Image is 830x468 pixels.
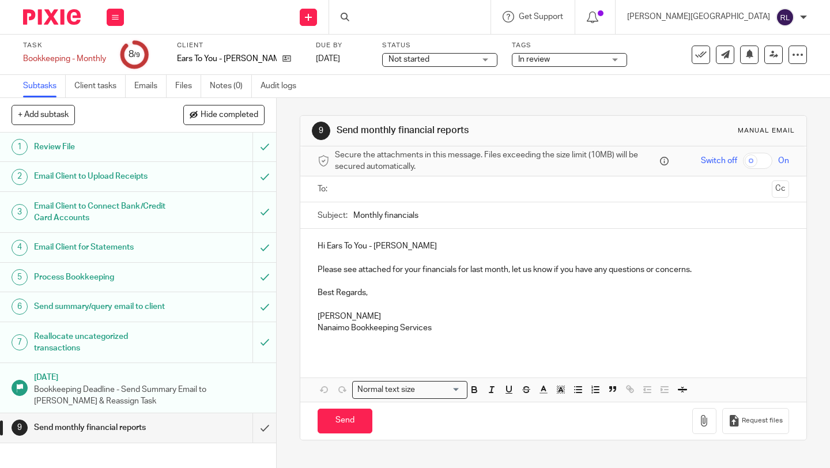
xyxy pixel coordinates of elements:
div: 6 [12,299,28,315]
p: Hi Ears To You - [PERSON_NAME] [318,240,789,252]
div: 9 [312,122,330,140]
a: Emails [134,75,167,97]
div: 7 [12,334,28,350]
span: On [778,155,789,167]
label: Status [382,41,497,50]
a: Files [175,75,201,97]
small: /9 [134,52,140,58]
div: 1 [12,139,28,155]
button: Hide completed [183,105,265,124]
h1: Send monthly financial reports [337,124,578,137]
div: Manual email [738,126,795,135]
div: 9 [12,420,28,436]
label: Client [177,41,301,50]
h1: Email Client for Statements [34,239,172,256]
span: Hide completed [201,111,258,120]
p: Bookkeeping Deadline - Send Summary Email to [PERSON_NAME] & Reassign Task [34,384,265,407]
input: Search for option [419,384,461,396]
label: To: [318,183,330,195]
label: Due by [316,41,368,50]
h1: Send monthly financial reports [34,419,172,436]
p: Please see attached for your financials for last month, let us know if you have any questions or ... [318,264,789,275]
p: Nanaimo Bookkeeping Services [318,322,789,334]
div: 2 [12,169,28,185]
span: In review [518,55,550,63]
h1: Process Bookkeeping [34,269,172,286]
span: Get Support [519,13,563,21]
h1: Email Client to Connect Bank/Credit Card Accounts [34,198,172,227]
span: Request files [742,416,783,425]
span: Not started [388,55,429,63]
input: Send [318,409,372,433]
button: Cc [772,180,789,198]
div: 4 [12,240,28,256]
h1: [DATE] [34,369,265,383]
span: [DATE] [316,55,340,63]
p: Best Regards, [318,287,789,299]
span: Secure the attachments in this message. Files exceeding the size limit (10MB) will be secured aut... [335,149,657,173]
span: Switch off [701,155,737,167]
h1: Send summary/query email to client [34,298,172,315]
label: Tags [512,41,627,50]
img: Pixie [23,9,81,25]
a: Subtasks [23,75,66,97]
h1: Reallocate uncategorized transactions [34,328,172,357]
p: Ears To You - [PERSON_NAME] [177,53,277,65]
span: Normal text size [355,384,418,396]
h1: Email Client to Upload Receipts [34,168,172,185]
div: Bookkeeping - Monthly [23,53,106,65]
label: Task [23,41,106,50]
div: Search for option [352,381,467,399]
a: Audit logs [261,75,305,97]
label: Subject: [318,210,348,221]
a: Notes (0) [210,75,252,97]
div: 5 [12,269,28,285]
div: 8 [129,48,140,61]
a: Client tasks [74,75,126,97]
button: + Add subtask [12,105,75,124]
p: [PERSON_NAME][GEOGRAPHIC_DATA] [627,11,770,22]
p: [PERSON_NAME] [318,311,789,322]
button: Request files [722,408,789,434]
img: svg%3E [776,8,794,27]
div: 3 [12,204,28,220]
h1: Review File [34,138,172,156]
